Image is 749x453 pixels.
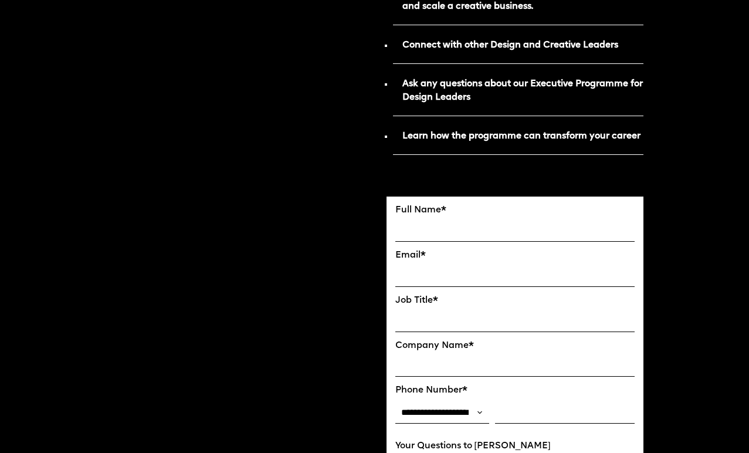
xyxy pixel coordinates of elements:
strong: Ask any questions about our Executive Programme for Design Leaders [402,80,643,102]
strong: Connect with other Design and Creative Leaders [402,41,618,50]
label: Job Title [395,296,635,306]
label: Your Questions to [PERSON_NAME] [395,441,635,452]
label: Email [395,251,635,261]
label: Company Name [395,341,635,351]
label: Full Name [395,205,635,216]
strong: Learn how the programme can transform your career [402,132,640,141]
label: Phone Number [395,386,635,396]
